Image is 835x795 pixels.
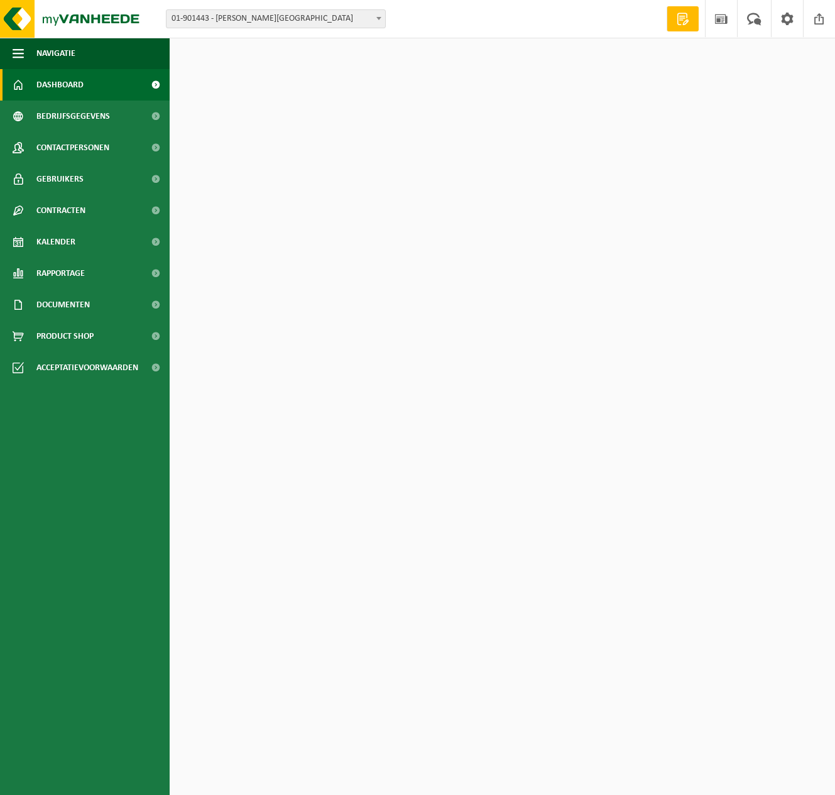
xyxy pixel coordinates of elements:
span: Contracten [36,195,85,226]
span: Acceptatievoorwaarden [36,352,138,383]
span: Bedrijfsgegevens [36,101,110,132]
span: Gebruikers [36,163,84,195]
span: Rapportage [36,258,85,289]
span: 01-901443 - VERTRIEST BERT DRUKKERIJ - NAZARETH [166,9,386,28]
span: Contactpersonen [36,132,109,163]
span: 01-901443 - VERTRIEST BERT DRUKKERIJ - NAZARETH [166,10,385,28]
span: Product Shop [36,321,94,352]
span: Kalender [36,226,75,258]
span: Documenten [36,289,90,321]
span: Dashboard [36,69,84,101]
span: Navigatie [36,38,75,69]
